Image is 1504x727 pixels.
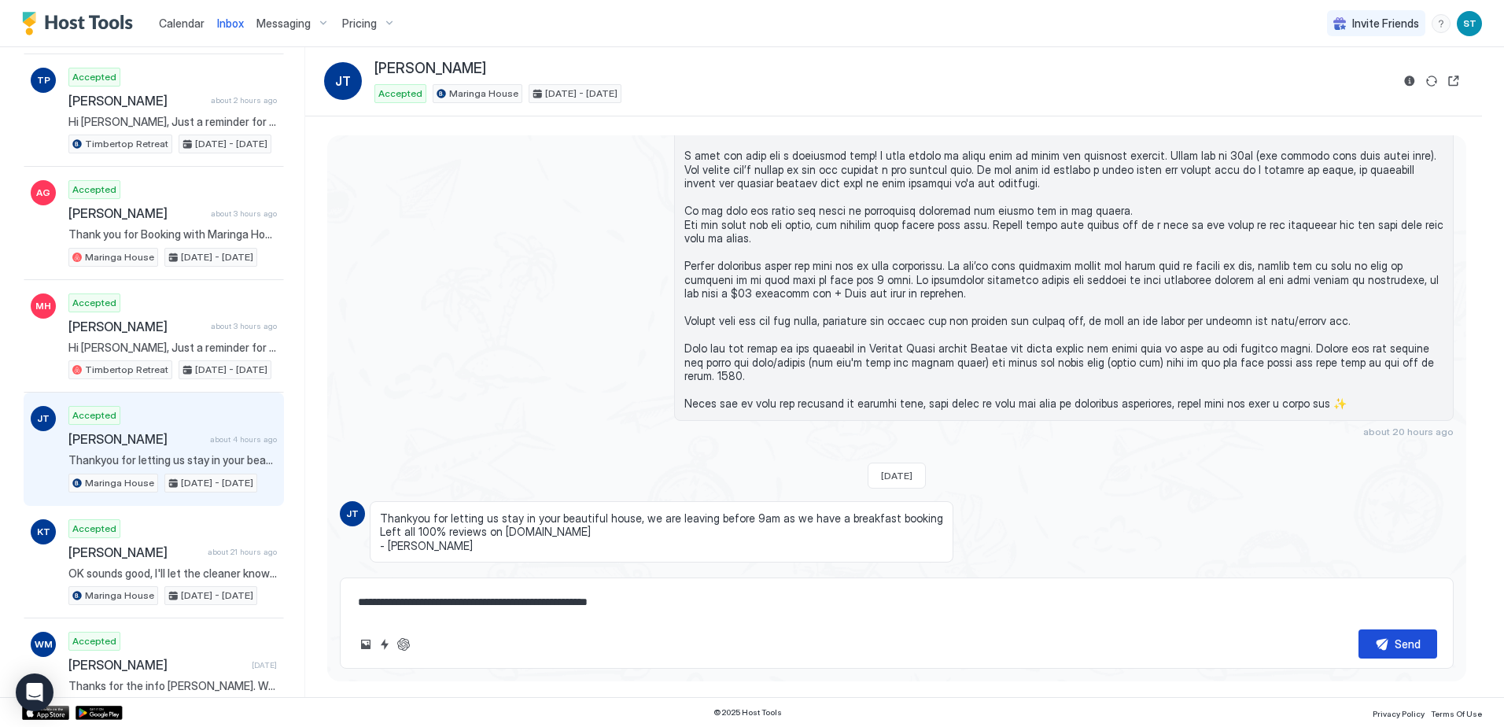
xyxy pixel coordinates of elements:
span: [PERSON_NAME] [68,205,205,221]
div: User profile [1457,11,1482,36]
span: [DATE] [252,660,277,670]
button: Open reservation [1444,72,1463,90]
span: JT [37,411,50,426]
span: Maringa House [85,476,154,490]
span: [DATE] - [DATE] [181,589,253,603]
span: Accepted [378,87,422,101]
button: Quick reply [375,635,394,654]
button: ChatGPT Auto Reply [394,635,413,654]
span: Timbertop Retreat [85,137,168,151]
span: Thanks for the info [PERSON_NAME]. We are looking forward to our stay. [68,679,277,693]
span: about 2 hours ago [211,95,277,105]
span: Lo Ipsumdol, S amet con adip eli s doeiusmod temp! I utla etdolo ma aliqu enim ad minim ven quisn... [684,121,1443,411]
a: Host Tools Logo [22,12,140,35]
span: [PERSON_NAME] [68,657,245,673]
span: about 3 hours ago [211,321,277,331]
span: © 2025 Host Tools [713,707,782,718]
span: Maringa House [85,589,154,603]
a: Inbox [217,15,244,31]
span: JT [346,507,359,521]
div: Open Intercom Messenger [16,673,53,711]
button: Sync reservation [1422,72,1441,90]
span: Timbertop Retreat [85,363,168,377]
button: Reservation information [1400,72,1419,90]
span: [DATE] - [DATE] [181,476,253,490]
span: Messaging [256,17,311,31]
span: Accepted [72,408,116,423]
span: Accepted [72,70,116,84]
span: [DATE] - [DATE] [181,250,253,264]
span: [DATE] - [DATE] [195,137,267,151]
span: Invite Friends [1352,17,1419,31]
span: Thankyou for letting us stay in your beautiful house, we are leaving before 9am as we have a brea... [380,511,943,553]
span: Inbox [217,17,244,30]
span: [PERSON_NAME] [374,60,486,78]
span: about 21 hours ago [208,547,277,557]
span: [DATE] [881,470,912,482]
span: Hi [PERSON_NAME], Just a reminder for your upcoming stay at [GEOGRAPHIC_DATA]! I hope you are loo... [68,115,277,129]
span: Pricing [342,17,377,31]
span: Thank you for Booking with Maringa House! Please take a look at the bedroom/bed step up options a... [68,227,277,242]
span: ST [1463,17,1476,31]
span: Accepted [72,522,116,536]
span: [DATE] - [DATE] [545,87,617,101]
span: KT [37,525,50,539]
span: WM [35,637,53,651]
span: OK sounds good, I'll let the cleaner know to make up all 3 queen beds :) [68,566,277,581]
div: Send [1395,636,1421,652]
a: Terms Of Use [1431,704,1482,721]
span: Terms Of Use [1431,709,1482,718]
a: Privacy Policy [1373,704,1425,721]
span: JT [335,72,351,90]
button: Upload image [356,635,375,654]
span: [PERSON_NAME] [68,319,205,334]
span: Privacy Policy [1373,709,1425,718]
span: about 4 hours ago [210,434,277,445]
span: about 3 hours ago [211,209,277,219]
div: menu [1432,14,1451,33]
span: Accepted [72,634,116,648]
a: Calendar [159,15,205,31]
span: [PERSON_NAME] [68,93,205,109]
span: TP [37,73,50,87]
span: Maringa House [85,250,154,264]
a: Google Play Store [76,706,123,720]
span: MH [35,299,51,313]
span: Accepted [72,296,116,310]
span: AG [36,186,50,200]
span: [DATE] - [DATE] [195,363,267,377]
span: Maringa House [449,87,518,101]
span: [PERSON_NAME] [68,544,201,560]
span: Thankyou for letting us stay in your beautiful house, we are leaving before 9am as we have a brea... [68,453,277,467]
button: Send [1358,629,1437,659]
span: Accepted [72,183,116,197]
a: App Store [22,706,69,720]
span: [PERSON_NAME] [68,431,204,447]
span: Hi [PERSON_NAME], Just a reminder for your upcoming stay at [GEOGRAPHIC_DATA]! I hope you are loo... [68,341,277,355]
span: about 20 hours ago [1363,426,1454,437]
span: Calendar [159,17,205,30]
